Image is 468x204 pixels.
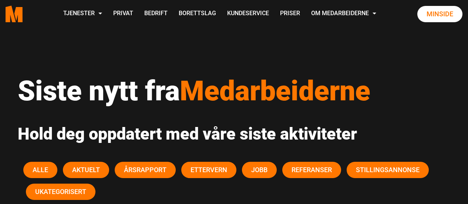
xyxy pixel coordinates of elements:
span: Referanser [292,166,332,174]
a: Borettslag [173,1,222,27]
button: Stillingsannonse [347,162,429,178]
span: Ukategorisert [35,188,86,195]
button: Jobb [242,162,277,178]
span: Alle [33,166,48,174]
a: Bedrift [139,1,173,27]
span: Aktuelt [72,166,100,174]
button: Ettervern [181,162,236,178]
a: Tjenester [58,1,108,27]
span: Jobb [251,166,267,174]
button: Ukategorisert [26,184,95,200]
button: Alle [23,162,57,178]
span: Ettervern [191,166,227,174]
button: Aktuelt [63,162,109,178]
a: Kundeservice [222,1,275,27]
span: Medarbeiderne [180,74,370,107]
h1: Siste nytt fra [18,74,451,107]
button: Referanser [282,162,341,178]
h2: Hold deg oppdatert med våre siste aktiviteter [18,124,451,144]
a: Privat [108,1,139,27]
a: Minside [417,6,462,22]
span: Årsrapport [124,166,166,174]
button: Årsrapport [115,162,176,178]
a: Om Medarbeiderne [306,1,382,27]
span: Stillingsannonse [356,166,420,174]
a: Priser [275,1,306,27]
